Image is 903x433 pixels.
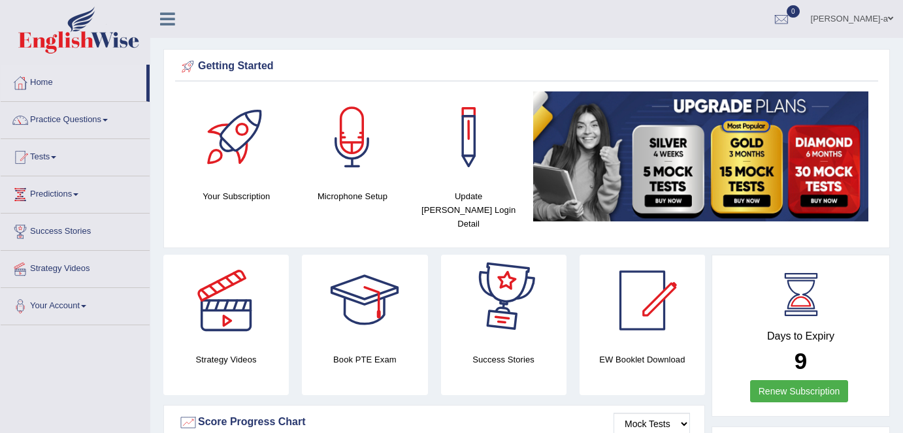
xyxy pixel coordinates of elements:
[417,189,520,231] h4: Update [PERSON_NAME] Login Detail
[1,139,150,172] a: Tests
[1,65,146,97] a: Home
[727,330,875,342] h4: Days to Expiry
[301,189,404,203] h4: Microphone Setup
[441,353,566,366] h4: Success Stories
[1,214,150,246] a: Success Stories
[1,251,150,283] a: Strategy Videos
[1,176,150,209] a: Predictions
[1,288,150,321] a: Your Account
[533,91,868,221] img: small5.jpg
[580,353,705,366] h4: EW Booklet Download
[1,102,150,135] a: Practice Questions
[178,57,875,76] div: Getting Started
[795,348,807,374] b: 9
[787,5,800,18] span: 0
[185,189,288,203] h4: Your Subscription
[163,353,289,366] h4: Strategy Videos
[178,413,690,432] div: Score Progress Chart
[750,380,849,402] a: Renew Subscription
[302,353,427,366] h4: Book PTE Exam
